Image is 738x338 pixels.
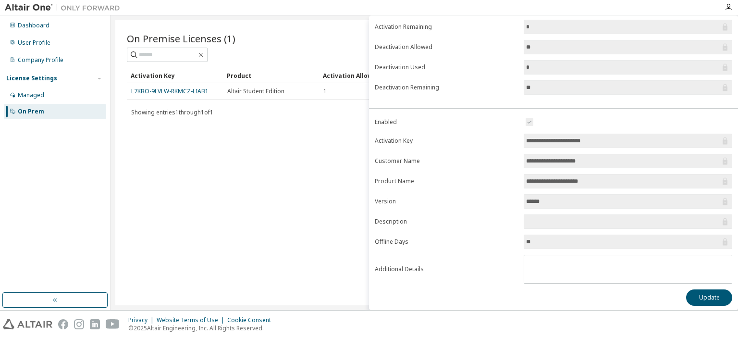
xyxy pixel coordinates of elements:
label: Activation Key [375,137,518,145]
label: Offline Days [375,238,518,246]
img: facebook.svg [58,319,68,329]
span: 1 [323,88,327,95]
img: youtube.svg [106,319,120,329]
div: User Profile [18,39,50,47]
span: Showing entries 1 through 1 of 1 [131,108,213,116]
div: Product [227,68,315,83]
span: Altair Student Edition [227,88,284,95]
div: Managed [18,91,44,99]
img: instagram.svg [74,319,84,329]
label: Version [375,198,518,205]
div: Privacy [128,316,157,324]
img: altair_logo.svg [3,319,52,329]
div: Activation Allowed [323,68,411,83]
label: Deactivation Remaining [375,84,518,91]
div: License Settings [6,75,57,82]
label: Activation Remaining [375,23,518,31]
img: Altair One [5,3,125,13]
label: Customer Name [375,157,518,165]
label: Additional Details [375,265,518,273]
label: Enabled [375,118,518,126]
button: Update [686,289,732,306]
div: Activation Key [131,68,219,83]
div: Website Terms of Use [157,316,227,324]
img: linkedin.svg [90,319,100,329]
div: Dashboard [18,22,49,29]
span: On Premise Licenses (1) [127,32,235,45]
div: On Prem [18,108,44,115]
label: Deactivation Allowed [375,43,518,51]
div: Cookie Consent [227,316,277,324]
label: Description [375,218,518,225]
p: © 2025 Altair Engineering, Inc. All Rights Reserved. [128,324,277,332]
div: Company Profile [18,56,63,64]
a: L7KBO-9LVLW-RKMCZ-LIAB1 [131,87,209,95]
label: Product Name [375,177,518,185]
label: Deactivation Used [375,63,518,71]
